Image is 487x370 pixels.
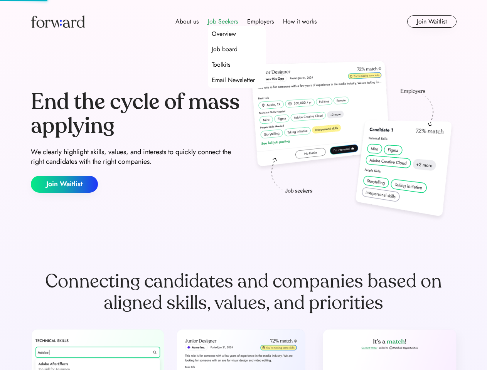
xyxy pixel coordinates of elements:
[31,176,98,193] button: Join Waitlist
[247,17,274,26] div: Employers
[31,147,241,166] div: We clearly highlight skills, values, and interests to quickly connect the right candidates with t...
[212,76,255,85] div: Email Newsletter
[208,17,238,26] div: Job Seekers
[175,17,199,26] div: About us
[212,45,238,54] div: Job board
[31,15,85,28] img: Forward logo
[31,271,457,314] div: Connecting candidates and companies based on aligned skills, values, and priorities
[212,29,236,39] div: Overview
[31,90,241,138] div: End the cycle of mass applying
[407,15,457,28] button: Join Waitlist
[212,60,230,69] div: Toolkits
[247,59,457,224] img: hero-image.png
[283,17,317,26] div: How it works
